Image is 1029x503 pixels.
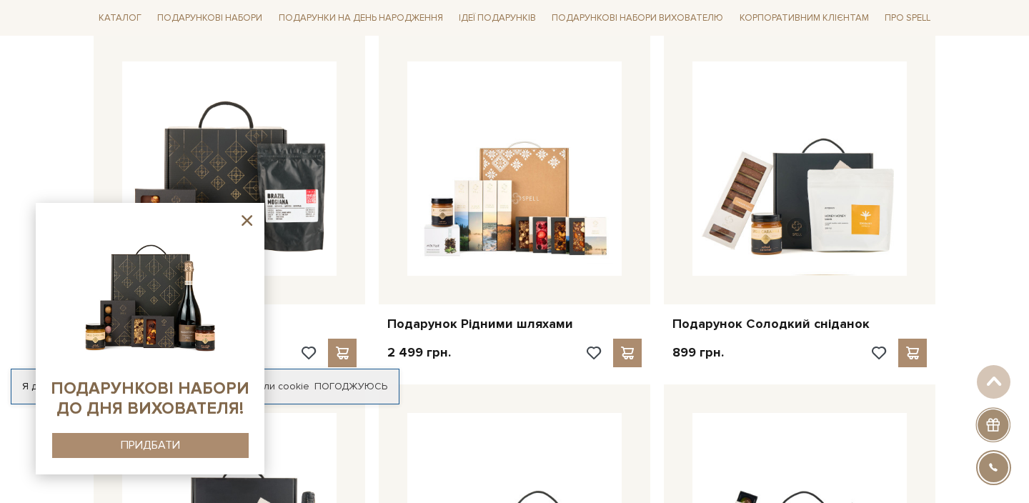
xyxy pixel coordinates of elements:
[546,6,729,30] a: Подарункові набори вихователю
[314,380,387,393] a: Погоджуюсь
[273,7,449,29] a: Подарунки на День народження
[879,7,936,29] a: Про Spell
[244,380,309,392] a: файли cookie
[151,7,268,29] a: Подарункові набори
[672,316,927,332] a: Подарунок Солодкий сніданок
[734,6,875,30] a: Корпоративним клієнтам
[672,344,724,361] p: 899 грн.
[93,7,147,29] a: Каталог
[387,344,451,361] p: 2 499 грн.
[11,380,399,393] div: Я дозволяю [DOMAIN_NAME] використовувати
[387,316,642,332] a: Подарунок Рідними шляхами
[453,7,542,29] a: Ідеї подарунків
